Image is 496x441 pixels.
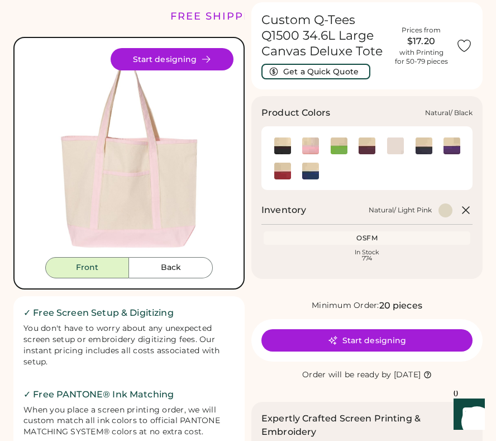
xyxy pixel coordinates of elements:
[266,234,468,243] div: OSFM
[170,9,266,24] div: FREE SHIPPING
[302,137,319,154] div: Natural/ Light Pink
[45,257,129,278] button: Front
[402,26,441,35] div: Prices from
[23,323,235,368] div: You don't have to worry about any unexpected screen setup or embroidery digitizing fees. Our inst...
[395,48,448,66] div: with Printing for 50-79 pieces
[387,137,404,154] div: Natural/ Natural
[23,388,235,401] h2: ✓ Free PANTONE® Ink Matching
[302,163,319,179] div: Natural/ Royal
[23,306,235,320] h2: ✓ Free Screen Setup & Digitizing
[394,369,421,381] div: [DATE]
[274,137,291,154] div: Natural/ Black
[416,137,432,154] img: Natural/ Navy Swatch Image
[111,48,233,70] button: Start designing
[261,329,473,352] button: Start designing
[261,203,306,217] h2: Inventory
[302,163,319,179] img: Natural/ Royal Swatch Image
[261,412,473,439] h2: Expertly Crafted Screen Printing & Embroidery
[25,48,233,257] div: Q1500 Style Image
[425,108,473,117] div: Natural/ Black
[261,106,330,120] h3: Product Colors
[393,35,449,48] div: $17.20
[312,300,379,311] div: Minimum Order:
[302,137,319,154] img: Natural/ Light Pink Swatch Image
[23,405,235,438] div: When you place a screen printing order, we will custom match all ink colors to official PANTONE M...
[416,137,432,154] div: Natural/ Navy
[359,137,375,154] div: Natural/ Maroon
[266,249,468,262] div: In Stock 774
[331,137,347,154] div: Natural/ Lime
[443,391,491,439] iframe: Front Chat
[387,137,404,154] img: Natural/ Natural Swatch Image
[369,206,432,215] div: Natural/ Light Pink
[274,137,291,154] img: Natural/ Black Swatch Image
[274,163,291,179] div: Natural/ Red
[379,299,422,312] div: 20 pieces
[302,369,392,381] div: Order will be ready by
[331,137,347,154] img: Natural/ Lime Swatch Image
[261,12,387,59] h1: Custom Q-Tees Q1500 34.6L Large Canvas Deluxe Tote
[129,257,213,278] button: Back
[274,163,291,179] img: Natural/ Red Swatch Image
[261,64,370,79] button: Get a Quick Quote
[443,137,460,154] div: Natural/ Purple
[25,48,233,257] img: Q1500 - Natural/ Light Pink Front Image
[443,137,460,154] img: Natural/ Purple Swatch Image
[359,137,375,154] img: Natural/ Maroon Swatch Image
